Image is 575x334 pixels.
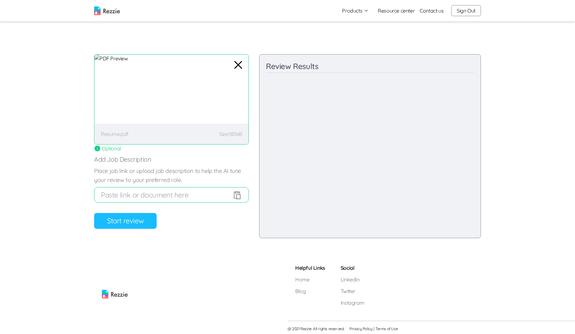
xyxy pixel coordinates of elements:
button: Products [342,7,369,15]
a: Contact us [420,7,443,15]
a: LinkedIn [341,276,364,283]
a: Terms of Use [375,326,398,331]
a: Twitter [341,287,364,295]
p: Resume.pdf [101,130,129,138]
img: logo [94,6,120,15]
h5: Helpful Links [295,264,325,272]
img: rezzie logo [102,264,128,299]
p: Add Job Description [94,155,249,164]
label: Place job link or upload job description to help the AI tune your review to your preferred role. [94,167,249,185]
a: Home [295,276,325,283]
a: Instagram [341,299,364,307]
a: Blog [295,287,325,295]
h5: Social [341,264,364,272]
div: Review Results [266,61,474,73]
button: Sign Out [451,5,481,16]
p: Size: 185kB [219,130,242,138]
div: Optional [94,145,249,152]
span: @ 2021 Rezzie. All rights reserved. [287,326,344,331]
input: Paste link or document here [101,187,232,202]
button: Start review [94,213,157,229]
a: Resource center [378,7,414,15]
a: Privacy Policy [349,326,372,331]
